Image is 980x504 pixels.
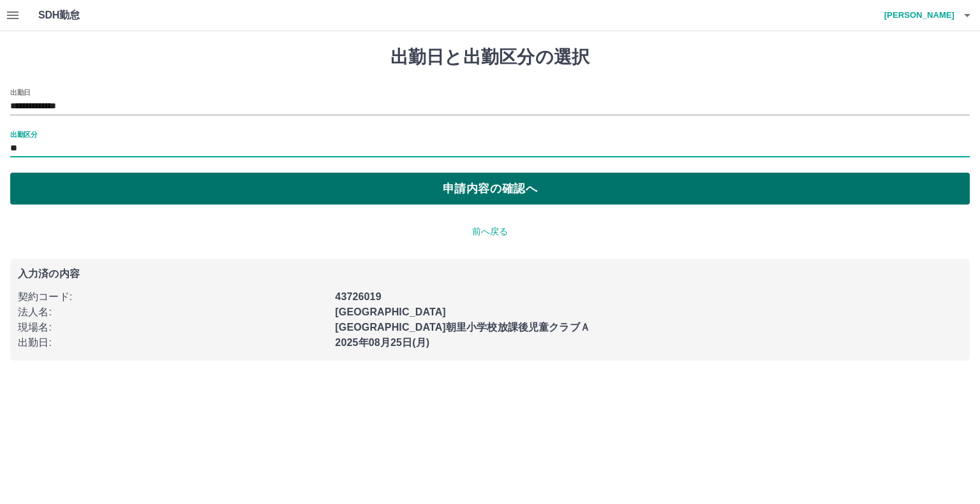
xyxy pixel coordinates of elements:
[18,335,327,350] p: 出勤日 :
[18,320,327,335] p: 現場名 :
[335,322,590,333] b: [GEOGRAPHIC_DATA]朝里小学校放課後児童クラブＡ
[10,87,31,97] label: 出勤日
[18,305,327,320] p: 法人名 :
[10,47,970,68] h1: 出勤日と出勤区分の選択
[18,269,962,279] p: 入力済の内容
[335,306,446,317] b: [GEOGRAPHIC_DATA]
[18,289,327,305] p: 契約コード :
[10,129,37,139] label: 出勤区分
[335,291,381,302] b: 43726019
[10,225,970,238] p: 前へ戻る
[10,173,970,205] button: 申請内容の確認へ
[335,337,429,348] b: 2025年08月25日(月)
